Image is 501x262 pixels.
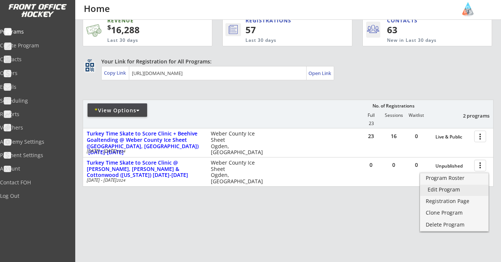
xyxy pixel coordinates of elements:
[85,58,94,63] div: qr
[107,24,188,36] div: 16,288
[308,68,332,78] a: Open Link
[87,131,203,156] div: Turkey Time Skate to Score Clinic + Beehive Goaltending @ Weber County Ice Sheet ([GEOGRAPHIC_DAT...
[405,162,428,168] div: 0
[211,160,269,185] div: Weber County Ice Sheet Ogden, [GEOGRAPHIC_DATA]
[426,210,483,215] div: Clone Program
[405,113,427,118] div: Waitlist
[104,69,127,76] div: Copy Link
[428,187,481,192] div: Edit Program
[387,17,421,24] div: CONTACTS
[360,162,382,168] div: 0
[474,160,486,171] button: more_vert
[420,173,488,184] a: Program Roster
[405,134,428,139] div: 0
[451,112,489,119] div: 2 programs
[107,37,179,44] div: Last 30 days
[308,70,332,77] div: Open Link
[383,134,405,139] div: 16
[107,23,111,32] sup: $
[387,37,457,44] div: New in Last 30 days
[245,37,321,44] div: Last 30 days
[387,24,433,36] div: 63
[426,175,483,181] div: Program Roster
[420,185,488,196] a: Edit Program
[435,134,470,140] div: Live & Public
[370,103,416,109] div: No. of Registrations
[88,107,147,114] div: View Options
[360,134,382,139] div: 23
[211,131,269,156] div: Weber County Ice Sheet Ogden, [GEOGRAPHIC_DATA]
[383,113,405,118] div: Sessions
[383,162,405,168] div: 0
[426,222,483,227] div: Delete Program
[435,163,470,169] div: Unpublished
[107,17,179,24] div: REVENUE
[420,196,488,208] a: Registration Page
[245,24,327,36] div: 57
[360,121,383,126] div: 23
[360,113,382,118] div: Full
[426,199,483,204] div: Registration Page
[117,149,126,154] em: 2024
[101,58,470,65] div: Your Link for Registration for All Programs:
[87,160,203,178] div: Turkey Time Skate to Score Clinic @ [PERSON_NAME], [PERSON_NAME] & Cottonwood ([US_STATE]) [DATE]...
[117,178,126,183] em: 2024
[87,178,201,183] div: [DATE] - [DATE]
[87,149,201,153] div: [DATE] - [DATE]
[84,62,95,73] button: qr_code
[474,131,486,142] button: more_vert
[245,17,320,24] div: REGISTRATIONS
